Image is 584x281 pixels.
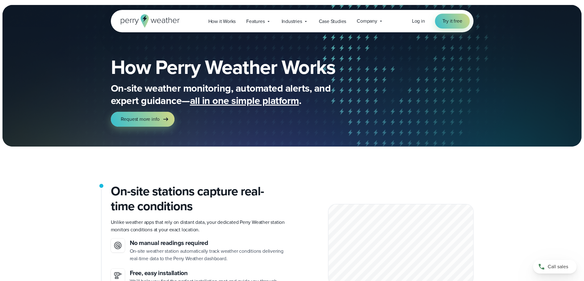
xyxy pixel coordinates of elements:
[357,17,377,25] span: Company
[190,93,299,108] span: all in one simple platform
[111,184,287,214] h2: On-site stations capture real-time conditions
[111,112,175,127] a: Request more info
[282,18,302,25] span: Industries
[111,57,380,77] h1: How Perry Weather Works
[435,14,470,29] a: Try it free
[111,219,287,233] p: Unlike weather apps that rely on distant data, your dedicated Perry Weather station monitors cond...
[412,17,425,25] a: Log in
[319,18,346,25] span: Case Studies
[121,116,160,123] span: Request more info
[548,263,568,270] span: Call sales
[130,238,287,247] h3: No manual readings required
[130,247,287,262] p: On-site weather station automatically track weather conditions delivering real-time data to the P...
[208,18,236,25] span: How it Works
[442,17,462,25] span: Try it free
[203,15,241,28] a: How it Works
[246,18,265,25] span: Features
[130,269,287,278] h3: Free, easy installation
[111,82,359,107] p: On-site weather monitoring, automated alerts, and expert guidance— .
[533,260,577,274] a: Call sales
[314,15,352,28] a: Case Studies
